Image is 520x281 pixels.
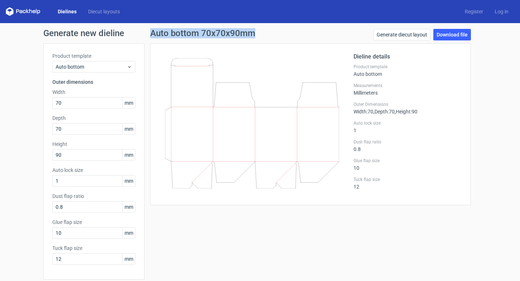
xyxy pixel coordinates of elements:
[52,140,135,148] label: Height
[354,64,462,77] div: Auto bottom
[395,109,417,114] span: , Height : 90
[52,52,135,60] label: Product template
[52,88,135,96] label: Width
[354,109,373,114] span: Width : 70
[354,101,462,107] label: Outer Dimensions
[354,177,462,182] label: Tuck flap size
[122,150,135,160] span: mm
[43,29,477,38] h1: Generate new dieline
[354,64,462,70] label: Product template
[354,83,462,88] label: Measurements
[52,245,135,252] label: Tuck flap size
[354,120,462,126] label: Auto lock size
[52,167,135,174] label: Auto lock size
[373,29,430,40] a: Generate diecut layout
[459,8,489,15] a: Register
[122,254,135,264] span: mm
[52,114,135,122] label: Depth
[122,124,135,134] span: mm
[373,109,395,114] span: , Depth : 70
[52,78,135,86] h3: Outer dimensions
[56,63,127,70] span: Auto bottom
[52,219,135,226] label: Glue flap size
[122,176,135,186] span: mm
[354,83,462,96] div: Millimeters
[354,158,462,164] label: Glue flap size
[354,158,462,171] div: 10
[52,8,82,15] a: Dielines
[354,52,462,61] h2: Dieline details
[489,8,514,15] a: Log in
[354,120,462,133] div: 1
[433,29,471,40] a: Download file
[122,202,135,212] span: mm
[354,139,462,145] label: Dust flap ratio
[354,139,462,152] div: 0.8
[122,228,135,238] span: mm
[122,98,135,108] span: mm
[150,29,255,38] h1: Auto bottom 70x70x90mm
[52,193,135,200] label: Dust flap ratio
[82,8,126,15] a: Diecut layouts
[354,177,462,190] div: 12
